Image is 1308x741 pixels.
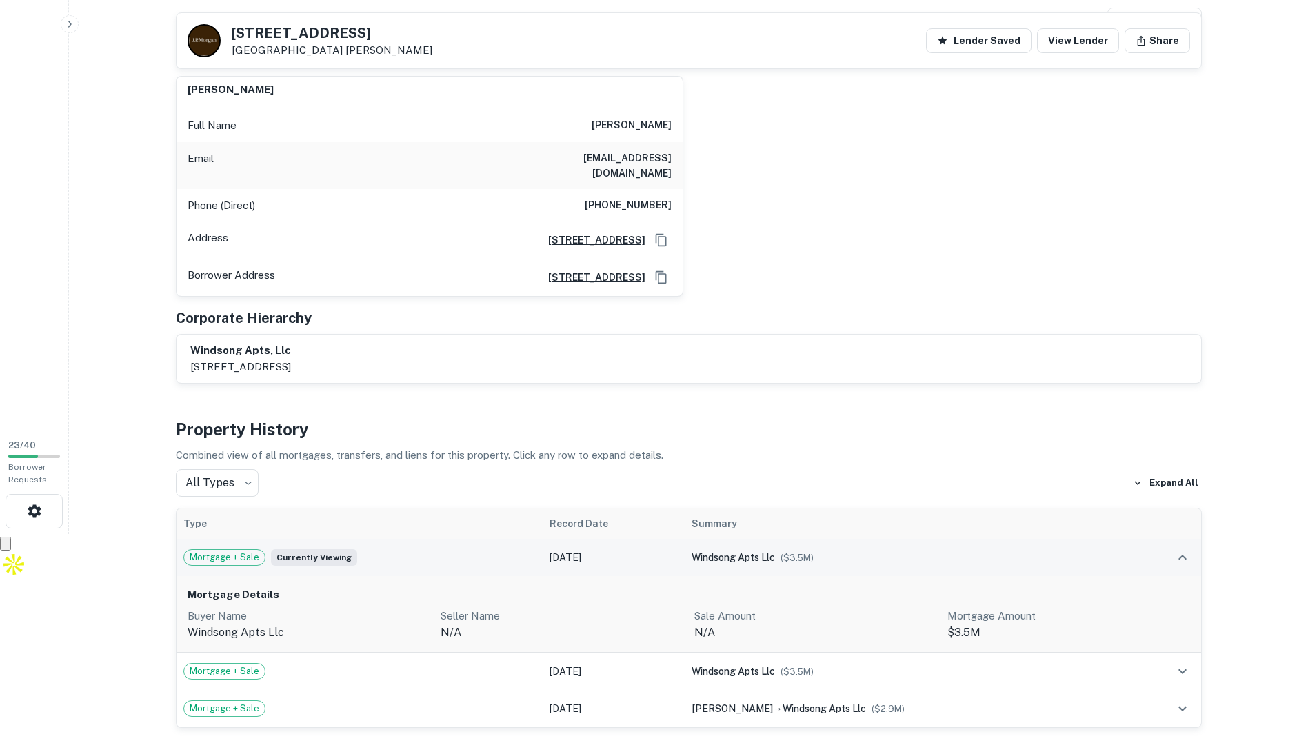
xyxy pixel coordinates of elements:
span: [PERSON_NAME] [692,703,773,714]
span: 23 / 40 [8,440,36,451]
span: Borrower Requests [8,462,47,484]
a: [STREET_ADDRESS] [537,270,645,285]
h6: [EMAIL_ADDRESS][DOMAIN_NAME] [506,150,672,181]
h4: Buyer Details [176,8,283,32]
td: [DATE] [543,690,684,727]
th: Summary [685,508,1128,539]
th: Record Date [543,508,684,539]
button: Copy Address [651,267,672,288]
p: Seller Name [441,608,683,624]
p: Mortgage Amount [947,608,1190,624]
p: N/A [694,624,937,641]
span: Mortgage + Sale [184,664,265,678]
p: Phone (Direct) [188,197,255,214]
button: expand row [1171,697,1194,720]
h6: [PERSON_NAME] [592,117,672,134]
iframe: Chat Widget [1239,631,1308,697]
span: ($ 2.9M ) [872,704,905,714]
p: $3.5M [947,624,1190,641]
span: windsong apts llc [783,703,866,714]
p: [STREET_ADDRESS] [190,359,291,375]
a: View Lender [1037,28,1119,53]
button: Lender Saved [926,28,1032,53]
p: Full Name [188,117,237,134]
h5: Corporate Hierarchy [176,308,312,328]
span: ($ 3.5M ) [781,666,814,677]
div: All Types [176,469,259,497]
h6: [PERSON_NAME] [188,82,274,98]
button: Copy Address [651,230,672,250]
h4: Property History [176,417,1202,442]
button: Share [1125,28,1190,53]
td: [DATE] [543,653,684,690]
p: [GEOGRAPHIC_DATA] [232,44,432,57]
span: windsong apts llc [692,666,775,677]
a: [PERSON_NAME] [345,44,432,56]
h6: windsong apts, llc [190,343,291,359]
th: Type [177,508,543,539]
button: Expand All [1129,473,1202,493]
p: Buyer Name [188,608,430,624]
p: Email [188,150,214,181]
h6: [PHONE_NUMBER] [585,197,672,214]
h5: [STREET_ADDRESS] [232,26,432,40]
button: expand row [1171,660,1194,683]
p: windsong apts llc [188,624,430,641]
p: Combined view of all mortgages, transfers, and liens for this property. Click any row to expand d... [176,447,1202,464]
p: n/a [441,624,683,641]
p: Sale Amount [694,608,937,624]
h6: Mortgage Details [188,587,1190,603]
div: → [692,701,1121,716]
span: Mortgage + Sale [184,702,265,715]
p: Address [188,230,228,250]
p: Borrower Address [188,267,275,288]
a: [STREET_ADDRESS] [537,233,645,248]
